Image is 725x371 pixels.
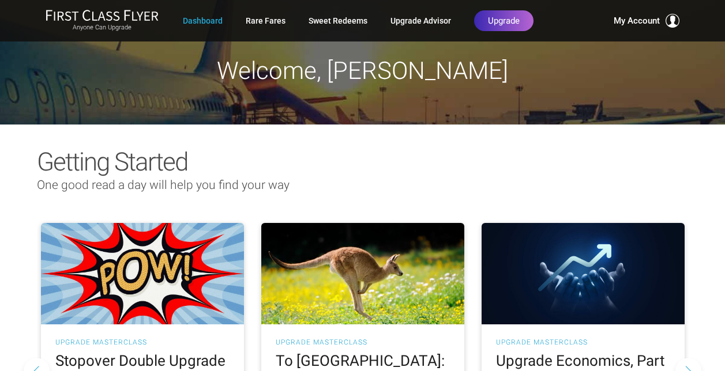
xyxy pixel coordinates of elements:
span: Getting Started [37,147,187,177]
a: Sweet Redeems [309,10,367,31]
span: My Account [614,14,660,28]
h3: UPGRADE MASTERCLASS [496,339,670,346]
h3: UPGRADE MASTERCLASS [276,339,450,346]
span: One good read a day will help you find your way [37,178,290,192]
a: Upgrade [474,10,534,31]
img: First Class Flyer [46,9,159,21]
button: My Account [614,14,679,28]
span: Welcome, [PERSON_NAME] [217,56,508,85]
h3: UPGRADE MASTERCLASS [55,339,230,346]
a: First Class FlyerAnyone Can Upgrade [46,9,159,32]
small: Anyone Can Upgrade [46,24,159,32]
a: Dashboard [183,10,223,31]
a: Upgrade Advisor [390,10,451,31]
a: Rare Fares [246,10,286,31]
